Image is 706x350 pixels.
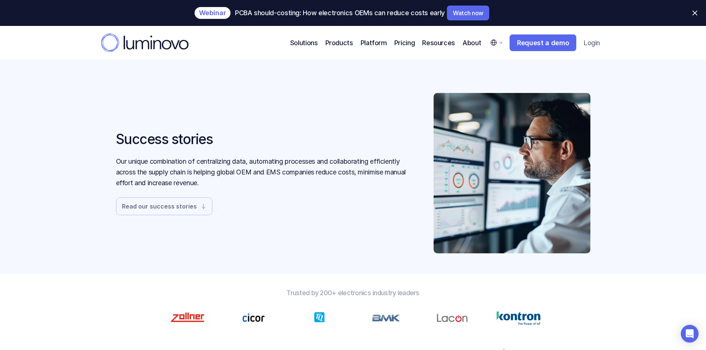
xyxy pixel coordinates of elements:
a: Login [579,35,605,51]
p: About [463,38,481,48]
img: zollner logo [242,310,265,325]
a: Request a demo [510,34,576,51]
img: Zollner [168,311,206,324]
img: zollner logo [372,306,400,330]
p: Webinar [199,10,226,16]
p: Login [584,39,600,47]
h1: Success stories [116,131,410,147]
p: Request a demo [517,39,569,47]
p: Watch now [453,10,483,16]
div: Open Intercom Messenger [681,325,699,343]
a: Read our success stories [116,197,212,215]
p: Our unique combination of centralizing data, automating processes and collaborating efficiently a... [116,156,410,188]
p: Platform [361,38,387,48]
p: PCBA should-costing: How electronics OEMs can reduce costs early [235,9,445,17]
img: Lacon [437,306,468,330]
img: Electronics professional looking at a dashboard on a computer screen [434,93,590,253]
p: Read our success stories [122,203,197,209]
p: Trusted by 200+ electronics industry leaders [160,289,546,297]
a: Watch now [447,6,489,20]
p: Products [325,38,353,48]
p: Resources [422,38,455,48]
a: Pricing [394,38,415,48]
p: Solutions [290,38,318,48]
